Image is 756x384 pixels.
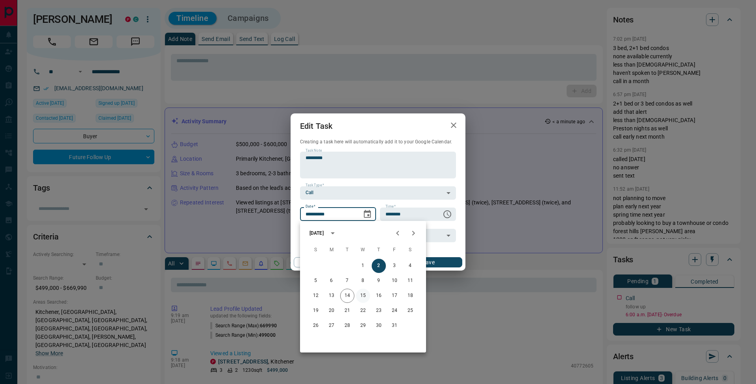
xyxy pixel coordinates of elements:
[372,319,386,333] button: 30
[300,139,456,145] p: Creating a task here will automatically add it to your Google Calendar.
[356,289,370,303] button: 15
[309,304,323,318] button: 19
[309,289,323,303] button: 12
[385,204,396,209] label: Time
[340,289,354,303] button: 14
[306,183,324,188] label: Task Type
[390,225,406,241] button: Previous month
[406,225,421,241] button: Next month
[387,242,402,258] span: Friday
[372,274,386,288] button: 9
[356,259,370,273] button: 1
[403,289,417,303] button: 18
[439,206,455,222] button: Choose time, selected time is 6:00 AM
[387,304,402,318] button: 24
[356,274,370,288] button: 8
[324,304,339,318] button: 20
[324,289,339,303] button: 13
[306,204,315,209] label: Date
[309,274,323,288] button: 5
[340,274,354,288] button: 7
[372,289,386,303] button: 16
[403,242,417,258] span: Saturday
[326,226,339,240] button: calendar view is open, switch to year view
[359,206,375,222] button: Choose date, selected date is Oct 2, 2025
[306,148,322,153] label: Task Note
[387,289,402,303] button: 17
[387,319,402,333] button: 31
[356,319,370,333] button: 29
[309,242,323,258] span: Sunday
[372,259,386,273] button: 2
[294,257,361,267] button: Cancel
[340,304,354,318] button: 21
[309,230,324,237] div: [DATE]
[309,319,323,333] button: 26
[340,242,354,258] span: Tuesday
[372,304,386,318] button: 23
[403,274,417,288] button: 11
[340,319,354,333] button: 28
[395,257,462,267] button: Save
[372,242,386,258] span: Thursday
[387,274,402,288] button: 10
[403,259,417,273] button: 4
[356,304,370,318] button: 22
[324,242,339,258] span: Monday
[324,319,339,333] button: 27
[387,259,402,273] button: 3
[291,113,342,139] h2: Edit Task
[403,304,417,318] button: 25
[356,242,370,258] span: Wednesday
[324,274,339,288] button: 6
[300,186,456,200] div: Call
